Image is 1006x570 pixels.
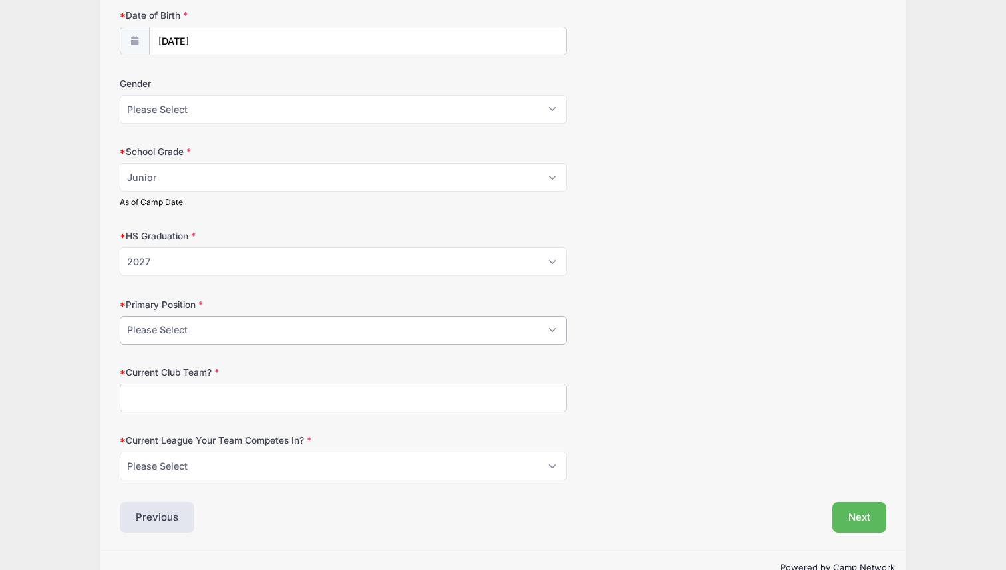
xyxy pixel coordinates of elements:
label: Current League Your Team Competes In? [120,434,375,447]
div: As of Camp Date [120,196,567,208]
label: Date of Birth [120,9,375,22]
input: mm/dd/yyyy [149,27,567,55]
label: Gender [120,77,375,90]
label: Primary Position [120,298,375,311]
button: Previous [120,502,194,533]
button: Next [832,502,886,533]
label: Current Club Team? [120,366,375,379]
label: HS Graduation [120,229,375,243]
label: School Grade [120,145,375,158]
